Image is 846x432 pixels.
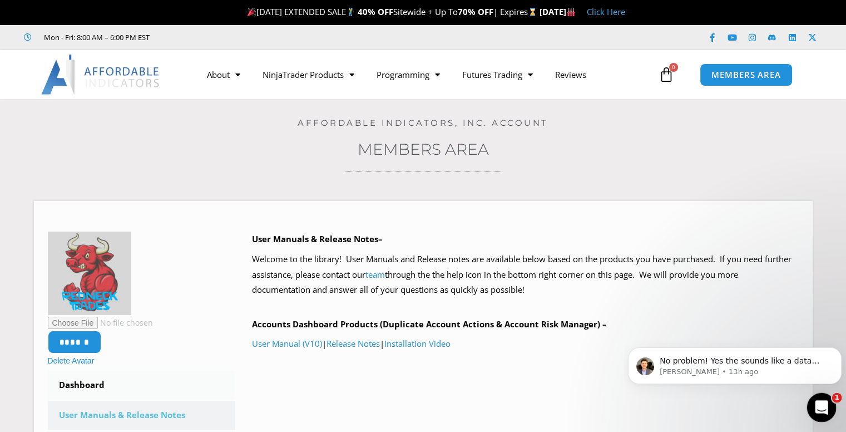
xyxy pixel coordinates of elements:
nav: Menu [196,62,656,87]
a: MEMBERS AREA [700,63,793,86]
iframe: Customer reviews powered by Trustpilot [165,32,332,43]
span: Mon - Fri: 8:00 AM – 6:00 PM EST [41,31,150,44]
strong: 40% OFF [358,6,393,17]
span: 0 [669,63,678,72]
a: Click Here [587,6,625,17]
a: NinjaTrader Products [251,62,365,87]
span: [DATE] EXTENDED SALE Sitewide + Up To | Expires [245,6,540,17]
iframe: Intercom live chat [807,393,837,423]
a: team [365,269,385,280]
a: Futures Trading [451,62,544,87]
a: Release Notes [326,338,380,349]
a: Members Area [358,140,489,159]
a: Installation Video [384,338,451,349]
p: | | [252,336,799,352]
a: User Manual (V10) [252,338,322,349]
p: Welcome to the library! User Manuals and Release notes are available below based on the products ... [252,252,799,298]
iframe: Intercom notifications message [624,324,846,402]
a: User Manuals & Release Notes [48,401,236,430]
img: ⌛ [528,8,537,16]
b: User Manuals & Release Notes– [252,233,383,244]
a: Delete Avatar [48,356,95,365]
strong: [DATE] [540,6,576,17]
a: Reviews [544,62,597,87]
b: Accounts Dashboard Products (Duplicate Account Actions & Account Risk Manager) – [252,318,607,330]
img: 🏌️‍♂️ [347,8,355,16]
a: About [196,62,251,87]
img: Redneck%20Trades%201-150x150.jpg [48,232,131,315]
a: Programming [365,62,451,87]
img: 🏭 [567,8,575,16]
span: 1 [832,393,842,403]
a: Dashboard [48,371,236,400]
img: 🎉 [248,8,256,16]
img: LogoAI | Affordable Indicators – NinjaTrader [41,55,161,95]
span: MEMBERS AREA [711,71,781,79]
a: Affordable Indicators, Inc. Account [298,117,548,128]
a: 0 [642,58,691,91]
strong: 70% OFF [458,6,493,17]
